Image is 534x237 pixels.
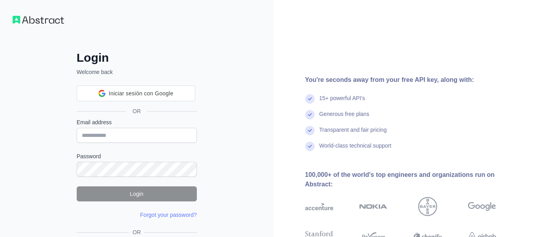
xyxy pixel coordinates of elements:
[129,228,144,236] span: OR
[359,197,387,216] img: nokia
[140,212,197,218] a: Forgot your password?
[13,16,64,24] img: Workflow
[305,75,522,85] div: You're seconds away from your free API key, along with:
[126,107,147,115] span: OR
[305,94,315,104] img: check mark
[418,197,437,216] img: bayer
[319,126,387,142] div: Transparent and fair pricing
[77,51,197,65] h2: Login
[77,85,195,101] div: Iniciar sesión con Google
[305,197,333,216] img: accenture
[305,126,315,135] img: check mark
[319,142,392,157] div: World-class technical support
[319,94,365,110] div: 15+ powerful API's
[319,110,370,126] div: Generous free plans
[77,118,197,126] label: Email address
[77,152,197,160] label: Password
[77,186,197,201] button: Login
[77,68,197,76] p: Welcome back
[305,142,315,151] img: check mark
[305,170,522,189] div: 100,000+ of the world's top engineers and organizations run on Abstract:
[305,110,315,119] img: check mark
[109,89,173,98] span: Iniciar sesión con Google
[468,197,496,216] img: google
